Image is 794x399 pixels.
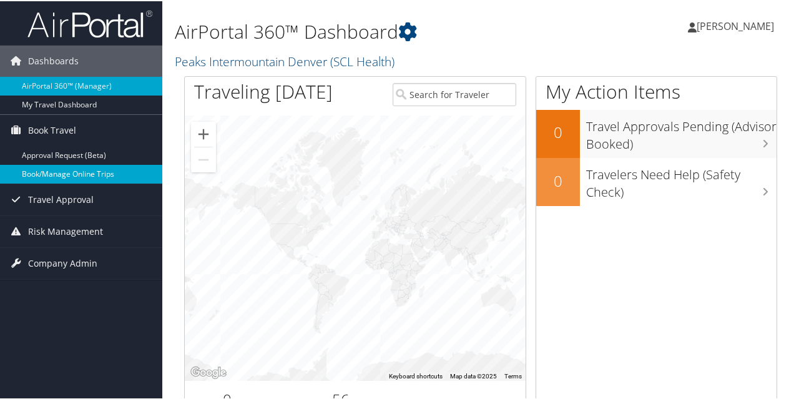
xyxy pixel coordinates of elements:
span: [PERSON_NAME] [697,18,774,32]
span: Map data ©2025 [450,372,497,378]
h1: Traveling [DATE] [194,77,333,104]
a: Terms (opens in new tab) [504,372,522,378]
h3: Travel Approvals Pending (Advisor Booked) [586,111,777,152]
a: Peaks Intermountain Denver (SCL Health) [175,52,398,69]
img: Google [188,363,229,380]
h1: My Action Items [536,77,777,104]
img: airportal-logo.png [27,8,152,37]
span: Travel Approval [28,183,94,214]
a: [PERSON_NAME] [688,6,787,44]
h1: AirPortal 360™ Dashboard [175,17,582,44]
button: Zoom out [191,146,216,171]
span: Risk Management [28,215,103,246]
span: Company Admin [28,247,97,278]
span: Book Travel [28,114,76,145]
button: Zoom in [191,121,216,145]
h2: 0 [536,121,580,142]
a: 0Travelers Need Help (Safety Check) [536,157,777,205]
span: Dashboards [28,44,79,76]
input: Search for Traveler [393,82,516,105]
h2: 0 [536,169,580,190]
h3: Travelers Need Help (Safety Check) [586,159,777,200]
button: Keyboard shortcuts [389,371,443,380]
a: Open this area in Google Maps (opens a new window) [188,363,229,380]
a: 0Travel Approvals Pending (Advisor Booked) [536,109,777,157]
